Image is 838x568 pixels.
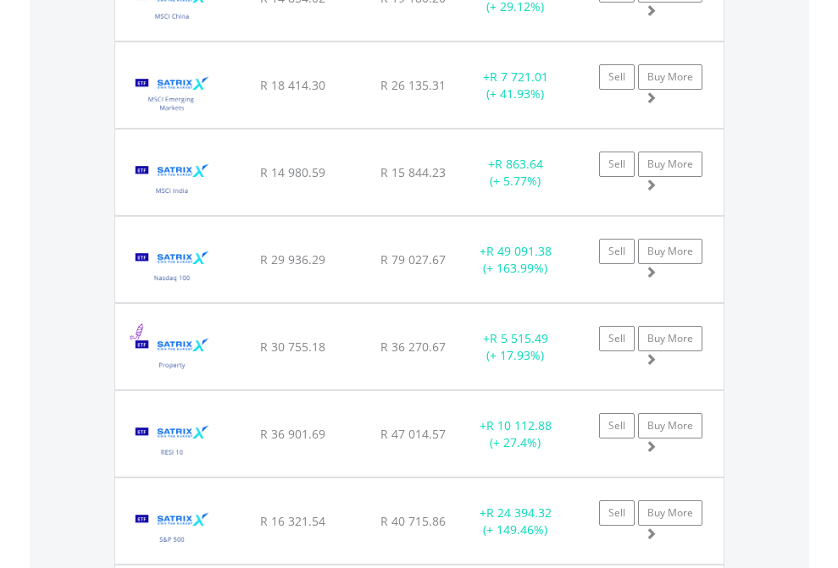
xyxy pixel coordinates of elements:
span: R 15 844.23 [380,164,446,180]
img: TFSA.STXNDA.png [124,151,221,211]
span: R 7 721.01 [490,69,548,85]
span: R 36 270.67 [380,339,446,355]
a: Sell [599,500,635,526]
a: Sell [599,152,635,177]
a: Buy More [638,64,702,90]
span: R 47 014.57 [380,426,446,442]
img: TFSA.STXNDQ.png [124,238,221,298]
img: TFSA.STX500.png [124,499,221,560]
img: TFSA.STXEMG.png [124,63,221,124]
span: R 24 394.32 [486,505,552,521]
span: R 79 027.67 [380,251,446,267]
span: R 29 936.29 [260,251,325,267]
span: R 26 135.31 [380,77,446,93]
div: + (+ 17.93%) [463,330,569,364]
span: R 863.64 [495,156,543,172]
a: Sell [599,413,635,438]
span: R 30 755.18 [260,339,325,355]
a: Buy More [638,413,702,438]
a: Sell [599,64,635,90]
div: + (+ 41.93%) [463,69,569,102]
span: R 36 901.69 [260,426,325,442]
img: TFSA.STXRES.png [124,412,221,472]
div: + (+ 163.99%) [463,243,569,277]
span: R 18 414.30 [260,77,325,93]
a: Sell [599,239,635,264]
img: TFSA.STXPRO.png [124,325,221,385]
div: + (+ 27.4%) [463,417,569,451]
span: R 16 321.54 [260,513,325,529]
span: R 49 091.38 [486,243,552,259]
div: + (+ 5.77%) [463,156,569,190]
a: Buy More [638,500,702,526]
a: Buy More [638,326,702,351]
a: Buy More [638,239,702,264]
a: Sell [599,326,635,351]
span: R 10 112.88 [486,417,552,433]
span: R 14 980.59 [260,164,325,180]
div: + (+ 149.46%) [463,505,569,538]
span: R 5 515.49 [490,330,548,346]
span: R 40 715.86 [380,513,446,529]
a: Buy More [638,152,702,177]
